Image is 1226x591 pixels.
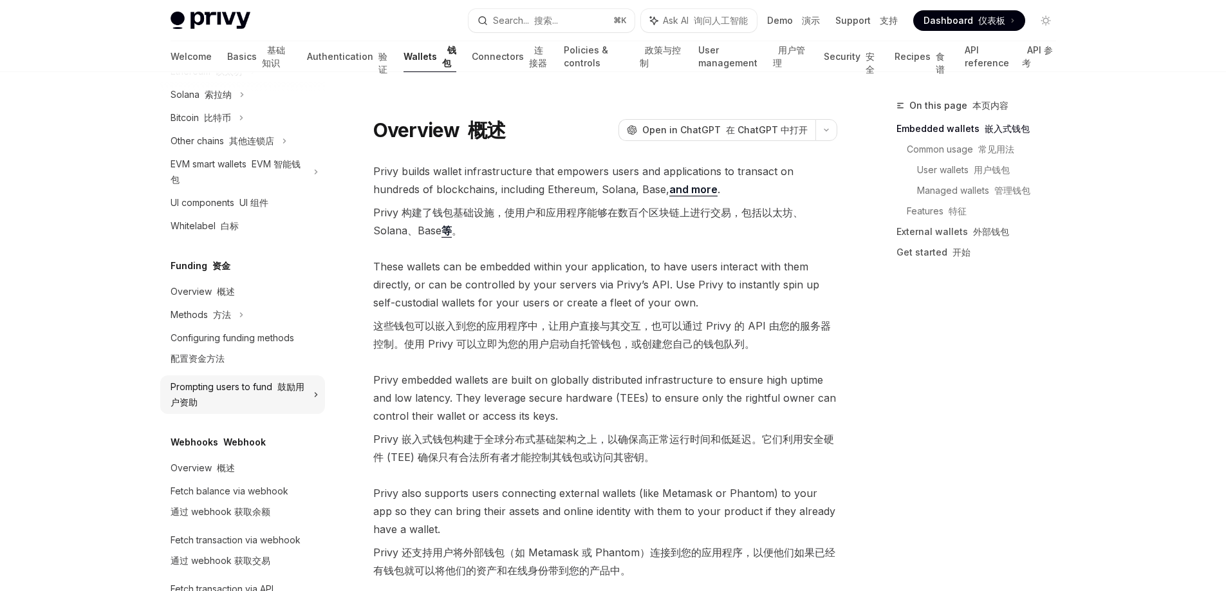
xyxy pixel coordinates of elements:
[694,15,748,26] font: 询问人工智能
[669,183,718,196] a: and more
[564,41,683,72] a: Policies & controls 政策与控制
[373,484,837,585] span: Privy also supports users connecting external wallets (like Metamask or Phantom) to your app so t...
[171,555,270,566] font: 通过 webhook 获取交易
[895,41,949,72] a: Recipes 食谱
[171,330,294,371] div: Configuring funding methods
[441,224,452,238] a: 等
[307,41,388,72] a: Authentication 验证
[972,100,1008,111] font: 本页内容
[534,15,558,26] font: 搜索...
[205,89,232,100] font: 索拉纳
[642,124,808,136] span: Open in ChatGPT
[472,41,548,72] a: Connectors 连接器
[171,258,230,274] h5: Funding
[917,160,1066,180] a: User wallets 用户钱包
[171,12,250,30] img: light logo
[802,15,820,26] font: 演示
[171,218,239,234] div: Whitelabel
[641,9,757,32] button: Ask AI 询问人工智能
[469,9,635,32] button: Search... 搜索...⌘K
[160,456,325,480] a: Overview 概述
[907,139,1066,160] a: Common usage 常见用法
[726,124,808,135] font: 在 ChatGPT 中打开
[880,15,898,26] font: 支持
[204,112,231,123] font: 比特币
[373,258,837,358] span: These wallets can be embedded within your application, to have users interact with them directly,...
[767,14,820,27] a: Demo 演示
[171,353,225,364] font: 配置资金方法
[618,119,815,141] button: Open in ChatGPT 在 ChatGPT 中打开
[160,326,325,375] a: Configuring funding methods配置资金方法
[160,480,325,529] a: Fetch balance via webhook通过 webhook 获取余额
[373,162,837,245] span: Privy builds wallet infrastructure that empowers users and applications to transact on hundreds o...
[171,460,235,476] div: Overview
[217,462,235,473] font: 概述
[373,118,506,142] h1: Overview
[973,226,1009,237] font: 外部钱包
[896,242,1066,263] a: Get started 开始
[994,185,1030,196] font: 管理钱包
[378,51,387,75] font: 验证
[936,51,945,75] font: 食谱
[373,319,831,350] font: 这些钱包可以嵌入到您的应用程序中，让用户直接与其交互，也可以通过 Privy 的 API 由您的服务器控制。使用 Privy 可以立即为您的用户启动自托管钱包，或创建您自己的钱包队列。
[907,201,1066,221] a: Features 特征
[913,10,1025,31] a: Dashboard 仪表板
[213,309,231,320] font: 方法
[171,483,288,525] div: Fetch balance via webhook
[468,118,506,142] font: 概述
[171,532,301,574] div: Fetch transaction via webhook
[160,214,325,238] a: Whitelabel 白标
[493,13,558,28] div: Search...
[160,191,325,214] a: UI components UI 组件
[965,41,1055,72] a: API reference API 参考
[404,41,456,72] a: Wallets 钱包
[909,98,1008,113] span: On this page
[529,44,547,68] font: 连接器
[896,118,1066,139] a: Embedded wallets 嵌入式钱包
[1022,44,1053,68] font: API 参考
[949,205,967,216] font: 特征
[171,435,266,450] h5: Webhooks
[171,195,268,211] div: UI components
[373,371,837,471] span: Privy embedded wallets are built on globally distributed infrastructure to ensure high uptime and...
[974,164,1010,175] font: 用户钱包
[373,206,803,238] font: Privy 构建了钱包基础设施，使用户和应用程序能够在数百个区块链上进行交易，包括以太坊、Solana、Base 。
[160,529,325,577] a: Fetch transaction via webhook通过 webhook 获取交易
[866,51,875,75] font: 安全
[698,41,808,72] a: User management 用户管理
[978,144,1014,155] font: 常见用法
[373,546,835,577] font: Privy 还支持用户将外部钱包（如 Metamask 或 Phantom）连接到您的应用程序，以便他们如果已经有钱包就可以将他们的资产和在线身份带到您的产品中。
[262,44,285,68] font: 基础知识
[171,87,232,102] div: Solana
[171,133,274,149] div: Other chains
[952,247,971,258] font: 开始
[917,180,1066,201] a: Managed wallets 管理钱包
[229,135,274,146] font: 其他连锁店
[171,284,235,299] div: Overview
[985,123,1030,134] font: 嵌入式钱包
[442,44,456,68] font: 钱包
[373,433,834,464] font: Privy 嵌入式钱包构建于全球分布式基础架构之上，以确保高正常运行时间和低延迟。它们利用安全硬件 (TEE) 确保只有合法所有者才能控制其钱包或访问其密钥。
[171,307,231,323] div: Methods
[171,41,212,72] a: Welcome
[239,197,268,208] font: UI 组件
[1036,10,1056,31] button: Toggle dark mode
[160,280,325,303] a: Overview 概述
[221,220,239,231] font: 白标
[223,436,266,447] font: Webhook
[613,15,627,26] span: ⌘ K
[217,286,235,297] font: 概述
[773,44,805,68] font: 用户管理
[171,379,306,410] div: Prompting users to fund
[978,15,1005,26] font: 仪表板
[824,41,879,72] a: Security 安全
[171,506,270,517] font: 通过 webhook 获取余额
[171,110,231,126] div: Bitcoin
[663,14,748,27] span: Ask AI
[227,41,292,72] a: Basics 基础知识
[212,260,230,271] font: 资金
[924,14,1005,27] span: Dashboard
[640,44,681,68] font: 政策与控制
[171,156,306,187] div: EVM smart wallets
[835,14,898,27] a: Support 支持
